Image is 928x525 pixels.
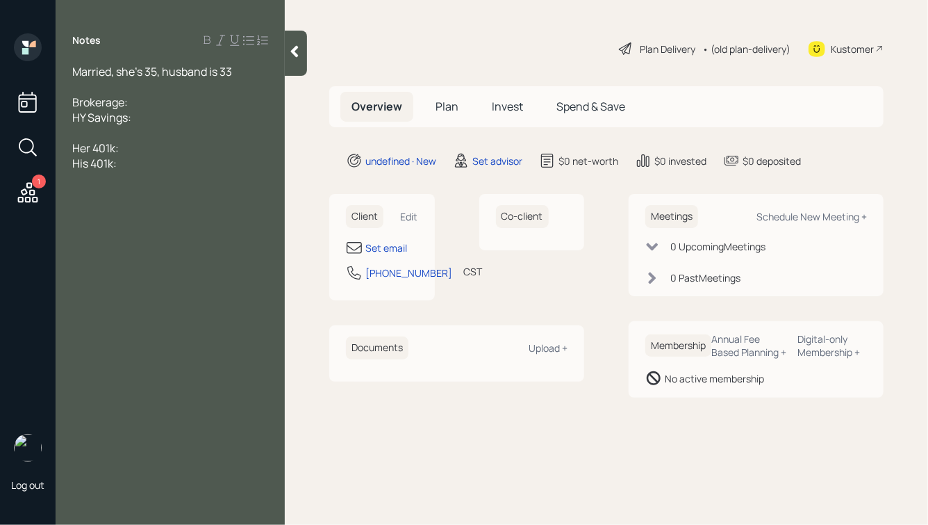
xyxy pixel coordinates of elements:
span: His 401k: [72,156,117,171]
div: • (old plan-delivery) [702,42,790,56]
div: Set advisor [472,154,522,168]
div: CST [463,264,482,279]
div: Log out [11,478,44,492]
span: HY Savings: [72,110,131,125]
div: Upload + [529,341,567,355]
div: No active membership [665,371,764,386]
span: Invest [492,99,523,114]
span: Plan [436,99,458,114]
span: Her 401k: [72,140,119,156]
span: Overview [351,99,402,114]
div: Plan Delivery [640,42,695,56]
div: [PHONE_NUMBER] [365,266,452,280]
h6: Meetings [645,205,698,228]
div: $0 deposited [743,154,801,168]
div: 0 Past Meeting s [670,270,740,285]
h6: Documents [346,337,408,360]
div: Set email [365,241,407,255]
span: Spend & Save [556,99,625,114]
h6: Co-client [496,205,549,228]
div: Edit [401,210,418,223]
div: Kustomer [831,42,874,56]
div: 0 Upcoming Meeting s [670,239,765,254]
span: Married, she's 35, husband is 33 [72,64,232,79]
div: undefined · New [365,154,436,168]
div: Annual Fee Based Planning + [711,332,787,359]
div: $0 net-worth [558,154,618,168]
span: Brokerage: [72,95,128,110]
h6: Client [346,205,383,228]
label: Notes [72,33,101,47]
div: Schedule New Meeting + [756,210,867,223]
img: hunter_neumayer.jpg [14,434,42,462]
div: 1 [32,175,46,188]
div: $0 invested [654,154,706,168]
div: Digital-only Membership + [798,332,867,359]
h6: Membership [645,334,711,357]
